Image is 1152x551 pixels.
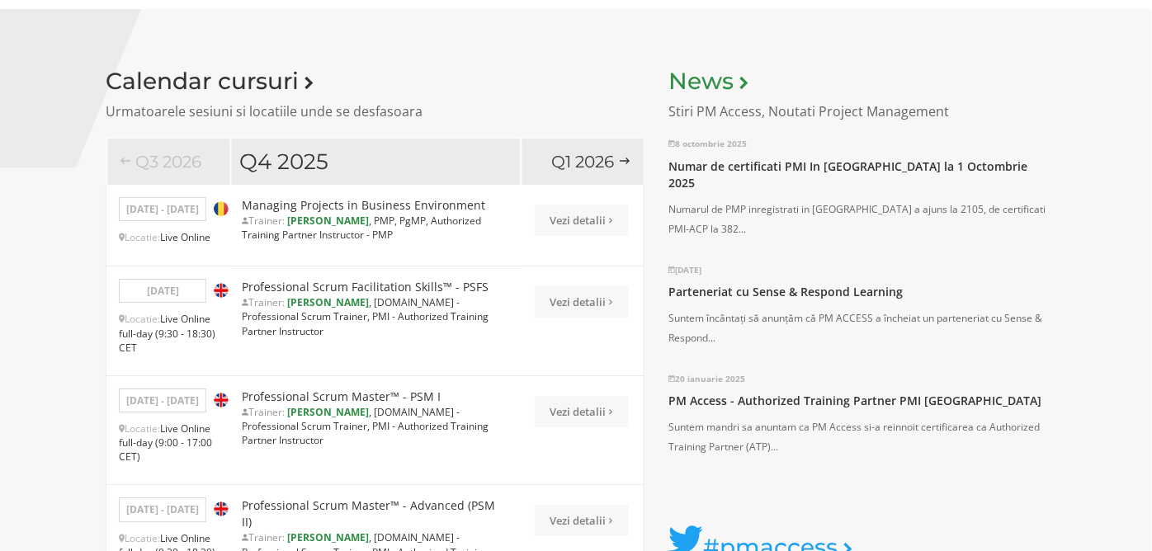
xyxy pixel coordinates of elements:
[243,295,286,309] span: Trainer:
[669,102,1047,121] p: Stiri PM Access, Noutati Project Management
[669,158,1047,191] a: Numar de certificati PMI In [GEOGRAPHIC_DATA] la 1 Octombrie 2025
[669,200,1047,239] p: Numarul de PMP inregistrati in [GEOGRAPHIC_DATA] a ajuns la 2105, de certificati PMI-ACP la 382...
[214,283,229,298] img: Engleza
[243,279,489,295] a: Professional Scrum Facilitation Skills™ - PSFS
[669,308,1047,348] p: Suntem încântați să anunțăm că PM ACCESS a încheiat un parteneriat cu Sense & Respond...
[535,286,629,318] a: Vezi detalii
[119,497,206,521] p: [DATE] - [DATE]
[535,396,629,427] a: Vezi detalii
[119,197,206,221] p: [DATE] - [DATE]
[669,373,1047,384] p: 20 ianuarie 2025
[669,417,1047,457] p: Suntem mandri sa anuntam ca PM Access si-a reinnoit certificarea ca Authorized Training Partner (...
[119,230,218,244] p: Locatie:
[119,389,206,412] p: [DATE] - [DATE]
[535,205,629,236] a: Vezi detalii
[106,67,313,95] a: Calendar cursuri
[214,393,229,407] img: Engleza
[214,201,229,216] img: Romana
[243,197,486,214] a: Managing Projects in Business Environment
[243,405,508,447] p: , [DOMAIN_NAME] - Professional Scrum Trainer, PMI - Authorized Training Partner Instructor
[243,530,286,544] span: Trainer:
[669,264,1047,275] p: [DATE]
[288,405,370,419] b: [PERSON_NAME]
[119,279,206,303] p: [DATE]
[119,421,218,464] p: Locatie:
[119,312,215,354] span: Live Online full-day (9:30 - 18:30) CET
[243,295,508,337] p: , [DOMAIN_NAME] - Professional Scrum Trainer, PMI - Authorized Training Partner Instructor
[214,502,229,516] img: Engleza
[669,393,1042,409] a: PM Access - Authorized Training Partner PMI [GEOGRAPHIC_DATA]
[243,497,508,530] a: Professional Scrum Master™ - Advanced (PSM II)
[535,505,629,536] a: Vezi detalii
[243,405,286,419] span: Trainer:
[669,67,748,95] a: News
[119,312,218,354] p: Locatie:
[119,421,212,464] span: Live Online full-day (9:00 - 17:00 CET)
[288,530,370,544] b: [PERSON_NAME]
[669,138,1047,149] p: 8 octombrie 2025
[243,389,441,405] a: Professional Scrum Master™ - PSM I
[243,214,286,228] span: Trainer:
[243,214,508,242] p: , PMP, PgMP, Authorized Training Partner Instructor - PMP
[106,102,644,121] p: Urmatoarele sesiuni si locatiile unde se desfasoara
[160,230,210,244] span: Live Online
[669,284,904,300] a: Parteneriat cu Sense & Respond Learning
[288,214,370,228] b: [PERSON_NAME]
[288,295,370,309] b: [PERSON_NAME]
